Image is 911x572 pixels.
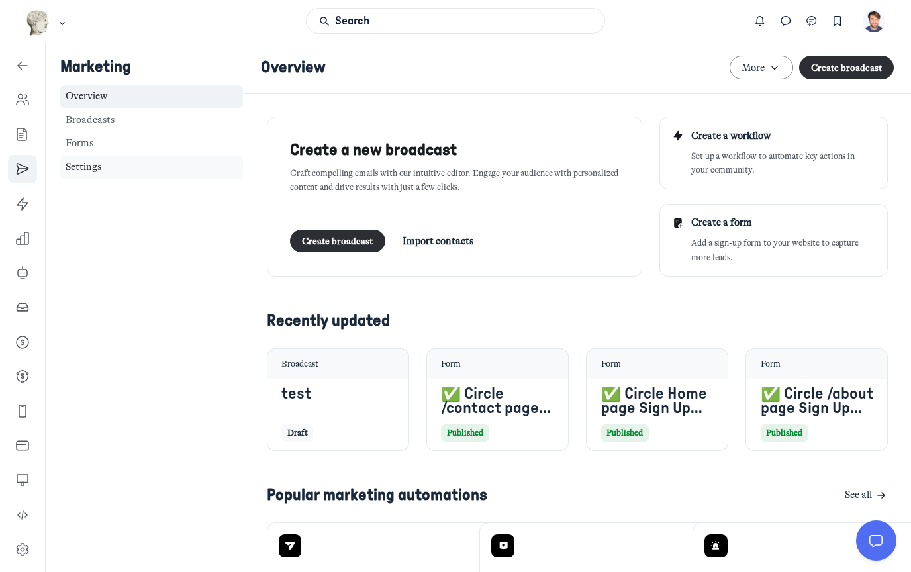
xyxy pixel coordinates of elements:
[441,387,553,416] h5: ✅ Circle /contact page Sign Up (redirects -> assumption mapping quick guide
[586,348,728,451] a: Form✅ Circle Home page Sign Up (redirects -> assumption mapping quick guide)Published
[730,56,793,79] button: More
[773,8,799,34] button: Direct messages
[691,129,876,144] span: Create a workflow
[261,58,718,77] h5: Overview
[267,485,487,505] h5: Popular marketing automations
[747,8,773,34] button: Notifications
[60,57,243,77] h5: Marketing
[601,359,621,369] span: Form
[863,9,886,32] button: User menu options
[426,348,569,451] a: Form✅ Circle /contact page Sign Up (redirects -> assumption mapping quick guidePublished
[403,235,473,247] span: Import contacts
[267,348,409,451] a: BroadcasttestDraft
[659,117,888,189] a: Create a workflowSet up a workflow to automate key actions in your community.
[691,216,876,230] span: Create a form
[845,488,888,502] a: See all
[761,424,808,442] span: Published
[745,348,888,451] a: Form✅ Circle /about page Sign Up (redirects -> assumption mapping quick guidePublished
[761,359,781,369] span: Form
[601,424,649,442] span: Published
[267,311,888,331] h5: Recently updated
[659,204,888,277] button: Create a formAdd a sign-up form to your website to capture more leads.
[60,132,243,156] a: Forms
[824,8,850,34] button: Bookmarks
[845,488,872,502] span: See all
[26,9,69,37] button: Museums as Progress logo
[290,230,385,253] button: Create broadcast
[281,424,313,442] span: Draft
[281,359,318,369] span: Broadcast
[290,166,618,195] p: Craft compelling emails with our intuitive editor. Engage your audience with personalized content...
[60,85,243,109] a: Overview
[441,359,461,369] span: Form
[856,520,896,560] button: Circle support widget
[799,8,825,34] button: Chat threads
[290,140,618,160] h5: Create a new broadcast
[391,229,485,254] a: Import contacts
[601,387,714,416] h5: ✅ Circle Home page Sign Up (redirects -> assumption mapping quick guide)
[60,109,243,132] a: Broadcasts
[691,236,876,264] p: Add a sign-up form to your website to capture more leads.
[691,149,876,177] p: Set up a workflow to automate key actions in your community.
[761,387,873,416] h5: ✅ Circle /about page Sign Up (redirects -> assumption mapping quick guide
[306,8,604,34] button: Search
[799,56,894,79] button: Create broadcast
[441,424,489,442] span: Published
[60,156,243,179] a: Settings
[26,10,50,36] img: Museums as Progress logo
[742,61,765,75] span: More
[281,387,394,402] h5: test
